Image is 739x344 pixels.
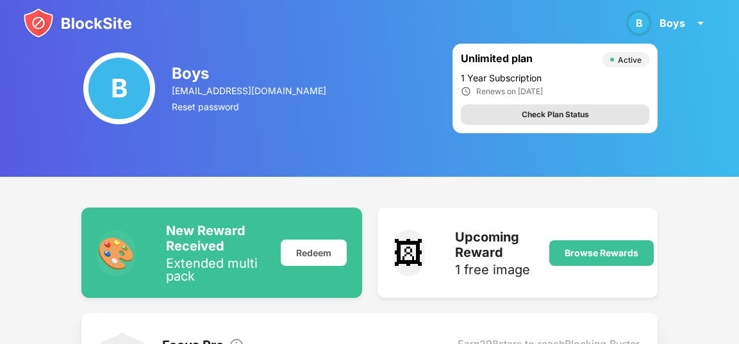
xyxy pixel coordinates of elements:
[172,85,328,96] div: [EMAIL_ADDRESS][DOMAIN_NAME]
[281,240,347,266] div: Redeem
[461,72,649,83] div: 1 Year Subscription
[455,263,534,276] div: 1 free image
[83,53,155,124] div: B
[23,8,132,38] img: blocksite-icon.svg
[565,248,638,258] div: Browse Rewards
[172,101,328,112] div: Reset password
[660,17,685,29] div: Boys
[626,10,652,36] div: B
[476,86,543,96] div: Renews on [DATE]
[455,229,534,260] div: Upcoming Reward
[172,64,328,83] div: Boys
[393,230,424,276] div: 🖼
[461,52,596,67] div: Unlimited plan
[618,55,642,65] div: Active
[97,230,135,276] div: 🎨
[461,86,471,97] img: clock_ic.svg
[166,223,265,254] div: New Reward Received
[166,257,265,283] div: Extended multi pack
[522,108,589,121] div: Check Plan Status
